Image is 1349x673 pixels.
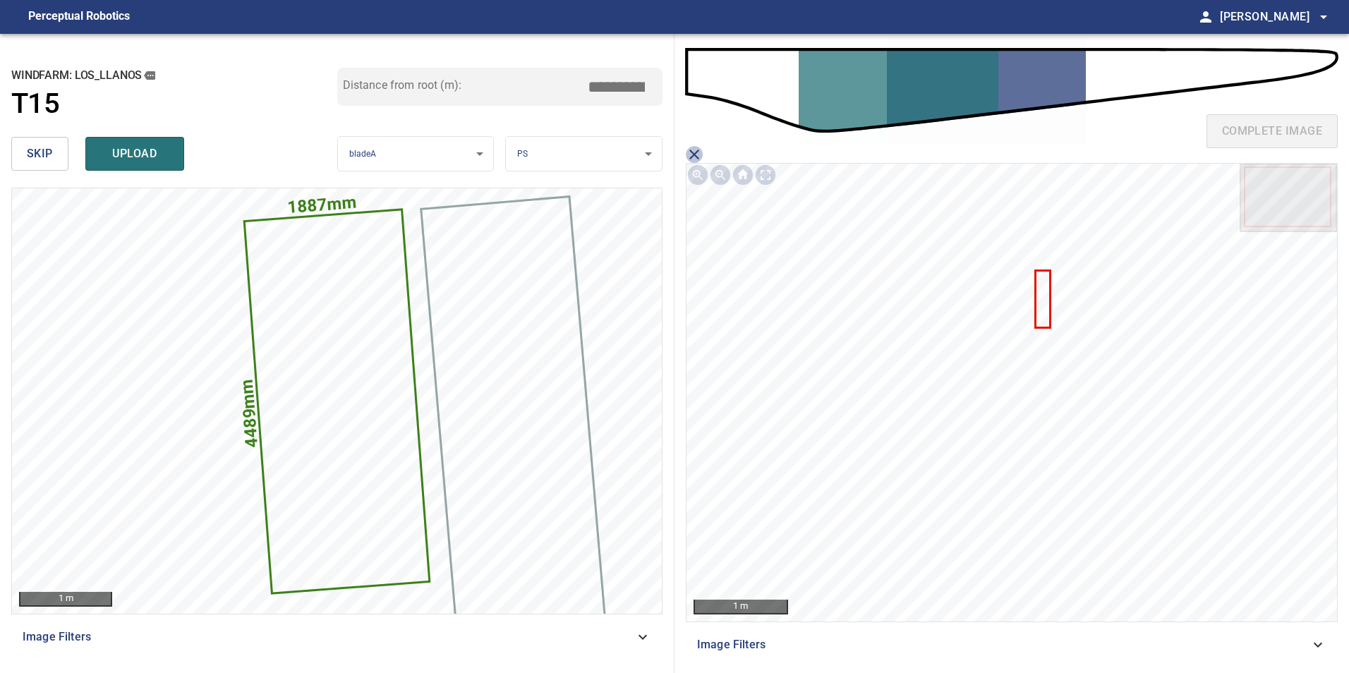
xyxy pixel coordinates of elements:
[28,6,130,28] figcaption: Perceptual Robotics
[11,87,59,121] h1: T15
[1214,3,1332,31] button: [PERSON_NAME]
[686,628,1338,662] div: Image Filters
[11,68,337,83] h2: windfarm: Los_Llanos
[686,146,703,163] span: close matching imageResolution:
[11,137,68,171] button: skip
[287,193,358,217] text: 1887mm
[1315,8,1332,25] span: arrow_drop_down
[697,636,1309,653] span: Image Filters
[101,144,169,164] span: upload
[1220,7,1332,27] span: [PERSON_NAME]
[85,137,184,171] button: upload
[1197,8,1214,25] span: person
[338,136,494,172] div: bladeA
[237,378,262,449] text: 4489mm
[732,164,754,186] img: Go home
[11,87,337,121] a: T15
[142,68,157,83] button: copy message details
[349,149,377,159] span: bladeA
[709,164,732,186] img: Zoom out
[23,629,634,645] span: Image Filters
[27,144,53,164] span: skip
[343,80,461,91] label: Distance from root (m):
[686,164,709,186] img: Zoom in
[506,136,662,172] div: PS
[517,149,528,159] span: PS
[754,164,777,186] img: Toggle full page
[11,620,663,654] div: Image Filters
